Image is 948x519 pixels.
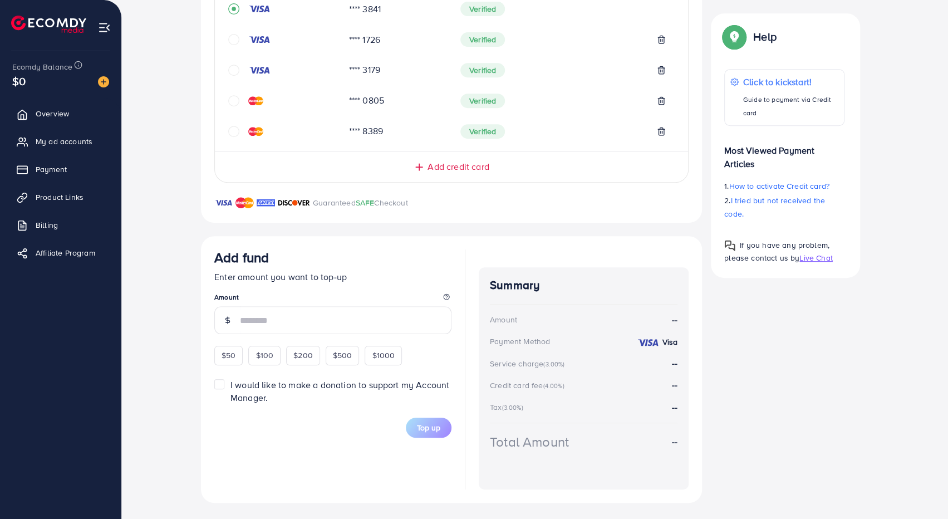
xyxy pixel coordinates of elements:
[637,338,659,347] img: credit
[672,401,677,413] strong: --
[333,350,352,361] span: $500
[490,358,568,369] div: Service charge
[490,336,550,347] div: Payment Method
[98,21,111,34] img: menu
[8,186,113,208] a: Product Links
[36,164,67,175] span: Payment
[235,196,254,209] img: brand
[724,27,744,47] img: Popup guide
[214,270,451,283] p: Enter amount you want to top-up
[36,247,95,258] span: Affiliate Program
[228,65,239,76] svg: circle
[672,435,677,448] strong: --
[257,196,275,209] img: brand
[248,35,271,44] img: credit
[724,195,825,219] span: I tried but not received the code.
[230,379,449,404] span: I would like to make a donation to support my Account Manager.
[228,126,239,137] svg: circle
[228,34,239,45] svg: circle
[8,130,113,153] a: My ad accounts
[672,314,677,326] strong: --
[98,76,109,87] img: image
[490,314,517,325] div: Amount
[256,350,273,361] span: $100
[36,108,69,119] span: Overview
[428,160,489,173] span: Add credit card
[11,16,86,33] img: logo
[406,418,451,438] button: Top up
[502,403,523,412] small: (3.00%)
[460,32,505,47] span: Verified
[248,127,263,136] img: credit
[460,2,505,16] span: Verified
[460,124,505,139] span: Verified
[248,66,271,75] img: credit
[543,381,564,390] small: (4.00%)
[228,95,239,106] svg: circle
[214,196,233,209] img: brand
[313,196,408,209] p: Guaranteed Checkout
[672,357,677,369] strong: --
[743,93,838,120] p: Guide to payment via Credit card
[278,196,310,209] img: brand
[8,102,113,125] a: Overview
[490,402,527,413] div: Tax
[753,30,777,43] p: Help
[293,350,313,361] span: $200
[222,350,235,361] span: $50
[248,96,263,105] img: credit
[672,379,677,391] strong: --
[724,194,844,221] p: 2.
[901,469,940,511] iframe: Chat
[460,94,505,108] span: Verified
[799,252,832,263] span: Live Chat
[36,219,58,231] span: Billing
[12,73,26,89] span: $0
[8,242,113,264] a: Affiliate Program
[8,158,113,180] a: Payment
[490,278,677,292] h4: Summary
[8,214,113,236] a: Billing
[490,380,568,391] div: Credit card fee
[372,350,395,361] span: $1000
[543,360,564,369] small: (3.00%)
[724,135,844,170] p: Most Viewed Payment Articles
[214,249,269,266] h3: Add fund
[36,136,92,147] span: My ad accounts
[214,292,451,306] legend: Amount
[743,75,838,89] p: Click to kickstart!
[490,432,569,452] div: Total Amount
[356,197,375,208] span: SAFE
[724,179,844,193] p: 1.
[460,63,505,77] span: Verified
[248,4,271,13] img: credit
[417,422,440,433] span: Top up
[729,180,829,192] span: How to activate Credit card?
[724,240,735,251] img: Popup guide
[724,239,829,263] span: If you have any problem, please contact us by
[12,61,72,72] span: Ecomdy Balance
[662,336,677,347] strong: Visa
[228,3,239,14] svg: record circle
[36,192,83,203] span: Product Links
